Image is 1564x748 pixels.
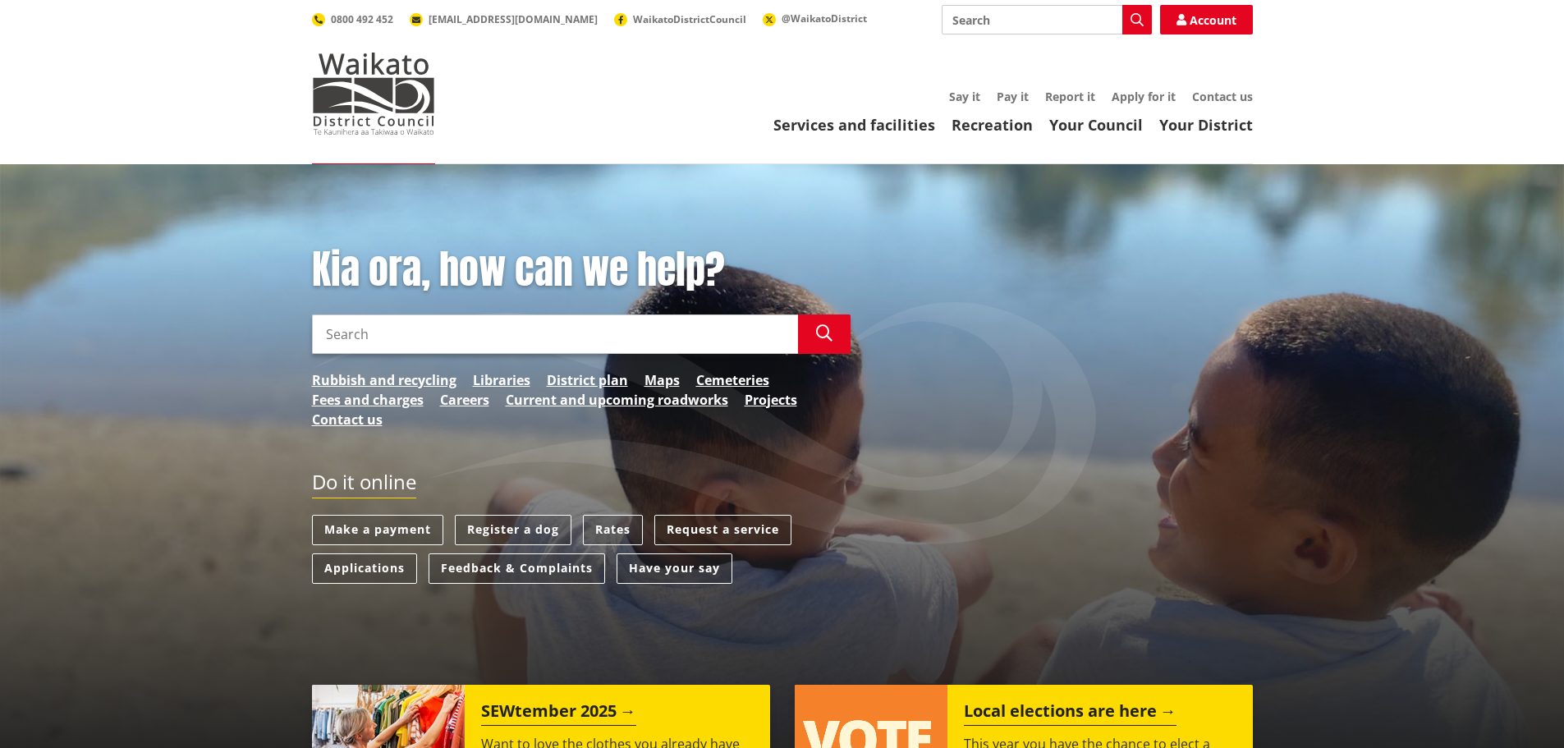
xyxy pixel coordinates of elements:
a: Maps [644,370,680,390]
a: Your District [1159,115,1253,135]
a: Projects [745,390,797,410]
a: Contact us [1192,89,1253,104]
a: Your Council [1049,115,1143,135]
a: Rubbish and recycling [312,370,456,390]
span: 0800 492 452 [331,12,393,26]
a: Make a payment [312,515,443,545]
a: @WaikatoDistrict [763,11,867,25]
span: WaikatoDistrictCouncil [633,12,746,26]
a: Libraries [473,370,530,390]
a: Request a service [654,515,791,545]
h2: Do it online [312,470,416,499]
h2: SEWtember 2025 [481,701,636,726]
a: Services and facilities [773,115,935,135]
a: Recreation [952,115,1033,135]
span: [EMAIL_ADDRESS][DOMAIN_NAME] [429,12,598,26]
h1: Kia ora, how can we help? [312,246,851,294]
input: Search input [942,5,1152,34]
a: [EMAIL_ADDRESS][DOMAIN_NAME] [410,12,598,26]
a: Cemeteries [696,370,769,390]
a: Report it [1045,89,1095,104]
span: @WaikatoDistrict [782,11,867,25]
a: Applications [312,553,417,584]
a: Have your say [617,553,732,584]
a: WaikatoDistrictCouncil [614,12,746,26]
a: Rates [583,515,643,545]
a: 0800 492 452 [312,12,393,26]
a: District plan [547,370,628,390]
a: Account [1160,5,1253,34]
a: Fees and charges [312,390,424,410]
img: Waikato District Council - Te Kaunihera aa Takiwaa o Waikato [312,53,435,135]
a: Apply for it [1112,89,1176,104]
a: Feedback & Complaints [429,553,605,584]
a: Register a dog [455,515,571,545]
h2: Local elections are here [964,701,1176,726]
a: Contact us [312,410,383,429]
a: Say it [949,89,980,104]
input: Search input [312,314,798,354]
a: Pay it [997,89,1029,104]
a: Careers [440,390,489,410]
a: Current and upcoming roadworks [506,390,728,410]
